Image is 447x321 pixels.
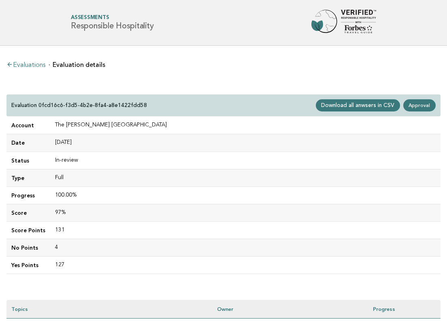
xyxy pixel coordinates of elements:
[6,169,50,186] td: Type
[6,300,212,318] th: Topics
[50,134,441,152] td: [DATE]
[50,152,441,169] td: In-review
[71,15,153,30] h1: Responsible Hospitality
[403,99,436,111] a: Approval
[316,99,400,111] a: Download all anwsers in CSV
[11,102,147,109] p: Evaluation 0fcd16c6-f3d5-4b2e-8fa4-a8e1422fdd58
[50,186,441,204] td: 100.00%
[6,186,50,204] td: Progress
[6,152,50,169] td: Status
[50,257,441,274] td: 127
[71,15,153,21] span: Assessments
[50,117,441,134] td: The [PERSON_NAME] [GEOGRAPHIC_DATA]
[50,169,441,186] td: Full
[50,239,441,256] td: 4
[368,300,441,318] th: Progress
[212,300,368,318] th: Owner
[6,134,50,152] td: Date
[50,204,441,221] td: 97%
[6,257,50,274] td: Yes Points
[6,204,50,221] td: Score
[6,239,50,256] td: No Points
[311,10,376,36] img: Forbes Travel Guide
[49,62,105,68] li: Evaluation details
[50,221,441,239] td: 131
[6,117,50,134] td: Account
[6,221,50,239] td: Score Points
[6,62,45,68] a: Evaluations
